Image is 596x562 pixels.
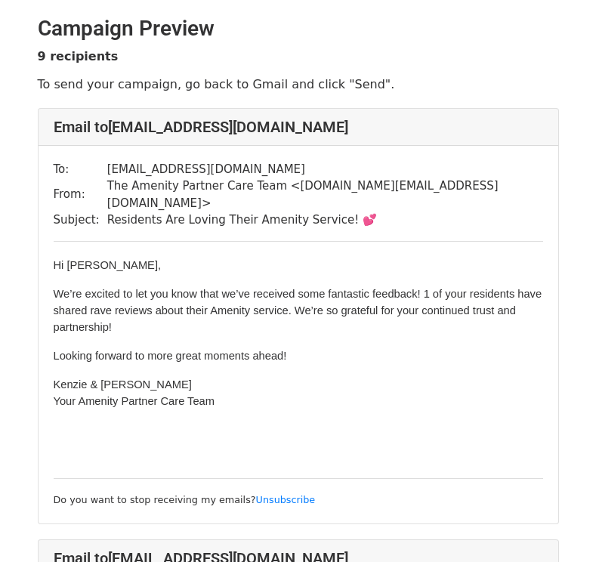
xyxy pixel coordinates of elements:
h2: Campaign Preview [38,16,559,42]
span: Your Amenity Partner Care Team [54,395,215,407]
strong: 9 recipients [38,49,119,63]
span: Looking forward to more great moments ahead! [54,350,287,362]
span: Kenzie & [PERSON_NAME] [54,378,192,391]
td: Residents Are Loving Their Amenity Service! 💕 [107,212,543,229]
span: We’re excited to let you know that we’ve received some fantastic feedback! 1 of your residents ha... [54,288,545,333]
p: To send your campaign, go back to Gmail and click "Send". [38,76,559,92]
h4: Email to [EMAIL_ADDRESS][DOMAIN_NAME] [54,118,543,136]
td: Subject: [54,212,107,229]
td: The Amenity Partner Care Team < [DOMAIN_NAME][EMAIL_ADDRESS][DOMAIN_NAME] > [107,178,543,212]
small: Do you want to stop receiving my emails? [54,494,316,505]
a: Unsubscribe [256,494,316,505]
span: Hi [PERSON_NAME], [54,259,162,271]
td: To: [54,161,107,178]
td: From: [54,178,107,212]
td: [EMAIL_ADDRESS][DOMAIN_NAME] [107,161,543,178]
